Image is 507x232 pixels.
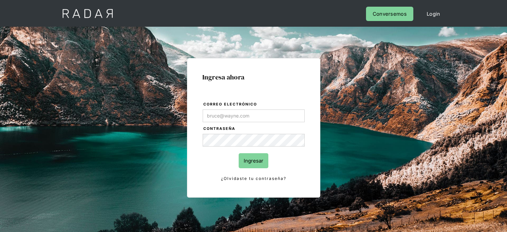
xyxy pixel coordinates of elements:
a: Login [420,7,447,21]
label: Contraseña [203,126,305,132]
h1: Ingresa ahora [202,73,305,81]
input: Ingresar [239,153,268,168]
form: Login Form [202,101,305,182]
a: Conversemos [366,7,413,21]
a: ¿Olvidaste tu contraseña? [203,175,305,182]
label: Correo electrónico [203,101,305,108]
input: bruce@wayne.com [203,109,305,122]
